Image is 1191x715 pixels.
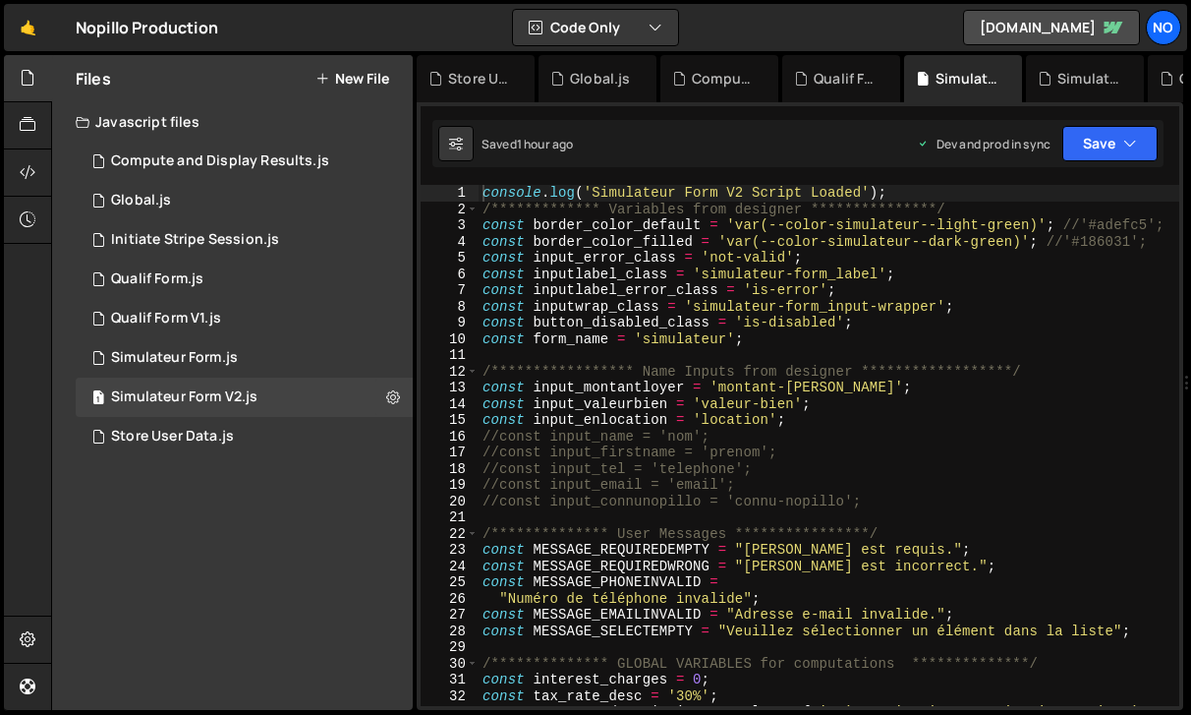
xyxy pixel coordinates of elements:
button: New File [315,71,389,87]
div: 2 [421,202,479,218]
button: Code Only [513,10,678,45]
div: 1 [421,185,479,202]
h2: Files [76,68,111,89]
div: Qualif Form V1.js [111,310,221,328]
a: No [1146,10,1181,45]
div: Compute and Display Results.js [692,69,755,89]
div: Initiate Stripe Session.js [111,231,279,249]
div: 21 [421,509,479,526]
div: 32 [421,688,479,705]
div: 7 [421,282,479,299]
div: 8072/18732.js [76,142,413,181]
a: [DOMAIN_NAME] [963,10,1140,45]
div: Compute and Display Results.js [111,152,329,170]
div: Global.js [111,192,171,209]
button: Save [1062,126,1158,161]
div: 8072/16345.js [76,260,413,299]
div: Store User Data.js [448,69,511,89]
div: 17 [421,445,479,461]
div: 31 [421,672,479,688]
div: 8 [421,299,479,316]
div: 29 [421,639,479,656]
a: 🤙 [4,4,52,51]
div: 3 [421,217,479,234]
div: 18 [421,461,479,478]
div: Store User Data.js [111,428,234,446]
div: 8072/18527.js [76,417,413,456]
div: 14 [421,396,479,413]
div: 8072/16343.js [76,338,413,378]
div: 8072/17720.js [76,378,413,417]
div: 20 [421,494,479,510]
div: Dev and prod in sync [917,136,1050,152]
div: 11 [421,347,479,364]
div: Simulateur Form V2.js [936,69,998,89]
div: 8072/17751.js [76,181,413,220]
div: 15 [421,412,479,429]
div: Simulateur Form.js [111,349,238,367]
div: 5 [421,250,479,267]
div: 16 [421,429,479,446]
div: 12 [421,364,479,381]
div: Saved [482,136,573,152]
div: 1 hour ago [517,136,574,152]
div: 6 [421,267,479,283]
div: 19 [421,477,479,494]
div: 24 [421,559,479,575]
div: 4 [421,234,479,251]
div: 25 [421,574,479,591]
div: 30 [421,656,479,673]
div: 13 [421,380,479,396]
div: 28 [421,624,479,640]
div: 22 [421,526,479,543]
div: Nopillo Production [76,16,218,39]
div: Javascript files [52,102,413,142]
span: 1 [92,391,104,407]
div: 9 [421,315,479,331]
div: 8072/18519.js [76,220,413,260]
div: 23 [421,542,479,559]
div: Global.js [570,69,630,89]
div: 27 [421,607,479,624]
div: Qualif Form.js [111,270,203,288]
div: 10 [421,331,479,348]
div: 26 [421,591,479,608]
div: Simulateur Form V2.js [111,388,257,406]
div: Qualif Form.js [814,69,877,89]
div: 8072/34048.js [76,299,413,338]
div: Simulateur Form.js [1057,69,1120,89]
